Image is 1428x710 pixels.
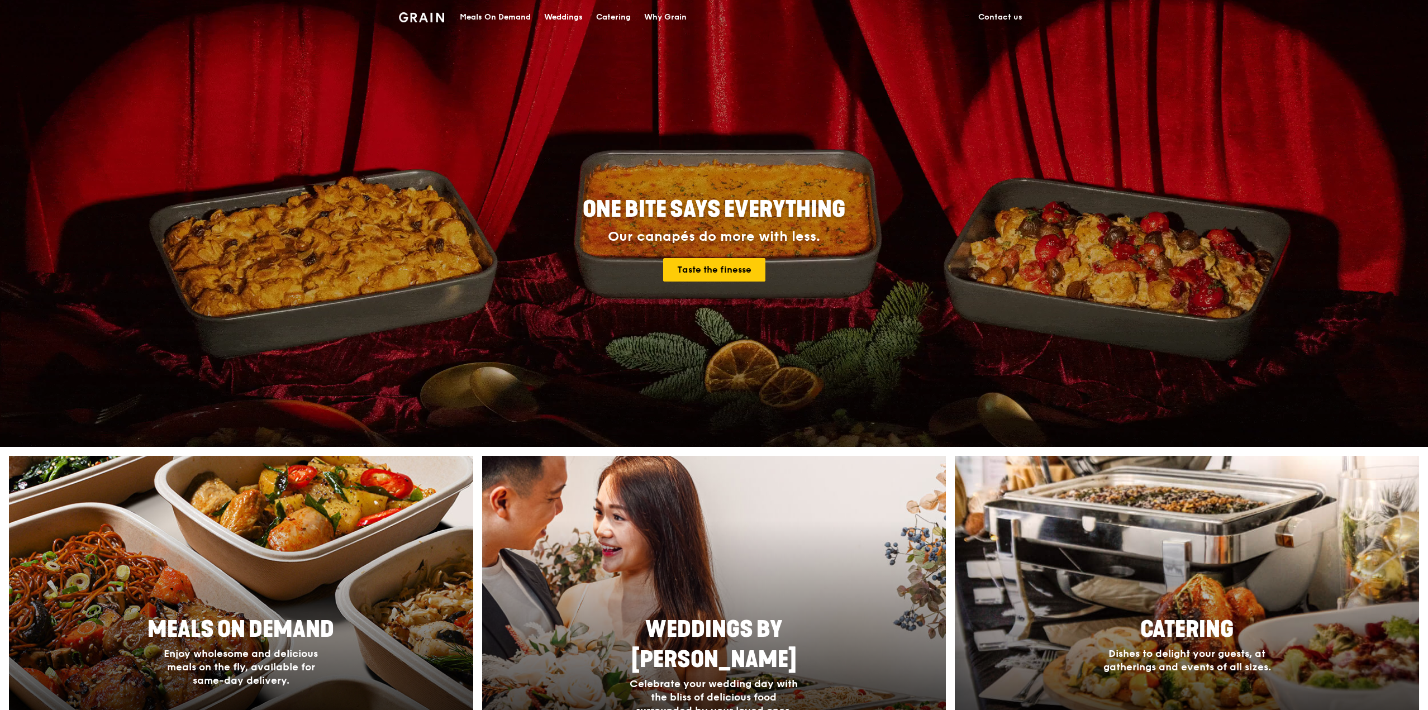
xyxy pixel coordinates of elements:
[399,12,444,22] img: Grain
[1103,647,1271,673] span: Dishes to delight your guests, at gatherings and events of all sizes.
[460,1,531,34] div: Meals On Demand
[537,1,589,34] a: Weddings
[663,258,765,282] a: Taste the finesse
[637,1,693,34] a: Why Grain
[596,1,631,34] div: Catering
[164,647,318,687] span: Enjoy wholesome and delicious meals on the fly, available for same-day delivery.
[147,616,334,643] span: Meals On Demand
[544,1,583,34] div: Weddings
[583,196,845,223] span: ONE BITE SAYS EVERYTHING
[972,1,1029,34] a: Contact us
[631,616,797,673] span: Weddings by [PERSON_NAME]
[644,1,687,34] div: Why Grain
[513,229,915,245] div: Our canapés do more with less.
[1140,616,1234,643] span: Catering
[589,1,637,34] a: Catering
